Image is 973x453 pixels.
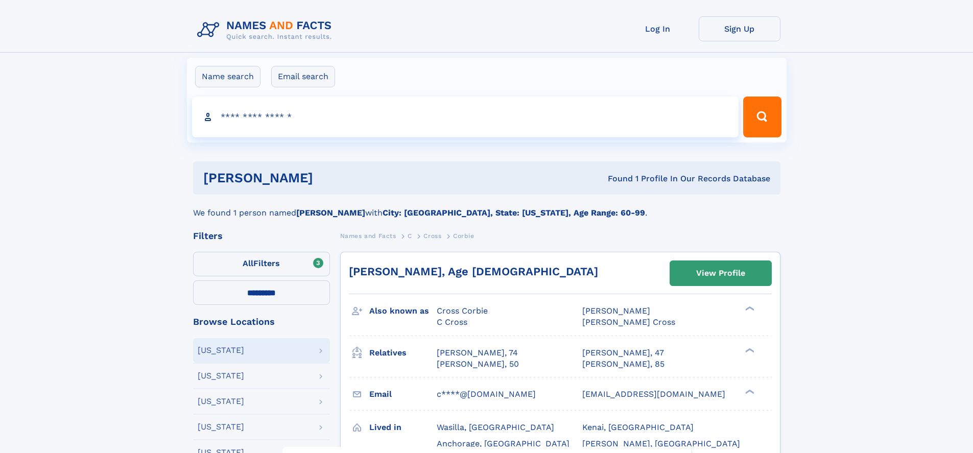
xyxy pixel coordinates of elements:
[369,419,437,436] h3: Lived in
[408,229,412,242] a: C
[582,317,675,327] span: [PERSON_NAME] Cross
[437,317,467,327] span: C Cross
[582,347,664,359] a: [PERSON_NAME], 47
[582,439,740,448] span: [PERSON_NAME], [GEOGRAPHIC_DATA]
[582,359,665,370] a: [PERSON_NAME], 85
[453,232,474,240] span: Corbie
[696,261,745,285] div: View Profile
[460,173,770,184] div: Found 1 Profile In Our Records Database
[369,302,437,320] h3: Also known as
[193,195,780,219] div: We found 1 person named with .
[203,172,461,184] h1: [PERSON_NAME]
[743,388,755,395] div: ❯
[582,389,725,399] span: [EMAIL_ADDRESS][DOMAIN_NAME]
[349,265,598,278] a: [PERSON_NAME], Age [DEMOGRAPHIC_DATA]
[198,423,244,431] div: [US_STATE]
[582,422,694,432] span: Kenai, [GEOGRAPHIC_DATA]
[198,372,244,380] div: [US_STATE]
[670,261,771,285] a: View Profile
[243,258,253,268] span: All
[193,252,330,276] label: Filters
[369,386,437,403] h3: Email
[192,97,739,137] input: search input
[198,397,244,406] div: [US_STATE]
[423,229,441,242] a: Cross
[193,16,340,44] img: Logo Names and Facts
[193,231,330,241] div: Filters
[271,66,335,87] label: Email search
[437,422,554,432] span: Wasilla, [GEOGRAPHIC_DATA]
[408,232,412,240] span: C
[369,344,437,362] h3: Relatives
[617,16,699,41] a: Log In
[743,97,781,137] button: Search Button
[437,347,518,359] a: [PERSON_NAME], 74
[340,229,396,242] a: Names and Facts
[193,317,330,326] div: Browse Locations
[437,306,488,316] span: Cross Corbie
[195,66,260,87] label: Name search
[743,347,755,353] div: ❯
[437,359,519,370] a: [PERSON_NAME], 50
[296,208,365,218] b: [PERSON_NAME]
[198,346,244,354] div: [US_STATE]
[582,306,650,316] span: [PERSON_NAME]
[743,305,755,312] div: ❯
[423,232,441,240] span: Cross
[383,208,645,218] b: City: [GEOGRAPHIC_DATA], State: [US_STATE], Age Range: 60-99
[699,16,780,41] a: Sign Up
[437,439,569,448] span: Anchorage, [GEOGRAPHIC_DATA]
